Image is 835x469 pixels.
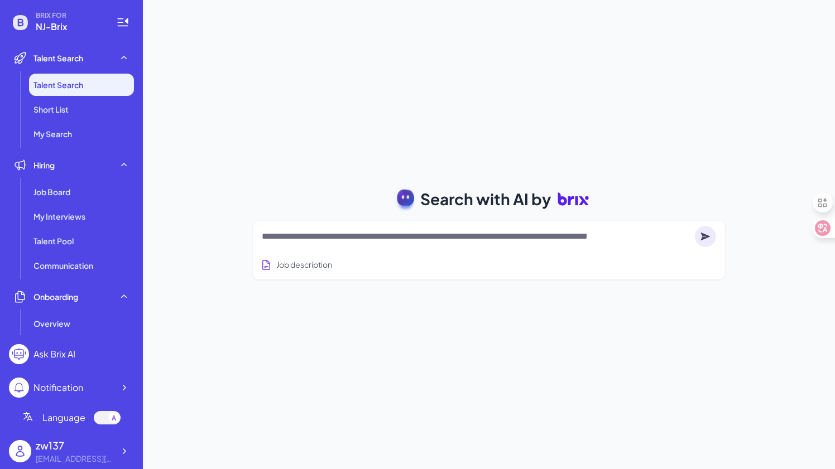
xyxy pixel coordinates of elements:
[33,318,70,329] span: Overview
[36,11,103,20] span: BRIX FOR
[420,187,551,211] span: Search with AI by
[36,453,114,465] div: 13776671916@163.com
[33,291,78,302] span: Onboarding
[33,381,83,394] div: Notification
[33,211,85,222] span: My Interviews
[33,52,83,64] span: Talent Search
[33,104,69,115] span: Short List
[42,411,85,424] span: Language
[9,440,31,462] img: user_logo.png
[33,235,74,246] span: Talent Pool
[36,20,103,33] span: NJ-Brix
[33,159,55,171] span: Hiring
[33,260,93,271] span: Communication
[258,254,334,275] button: Search using job description
[33,79,83,90] span: Talent Search
[33,347,75,361] div: Ask Brix AI
[33,186,70,197] span: Job Board
[36,438,114,453] div: zw137
[33,128,72,139] span: My Search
